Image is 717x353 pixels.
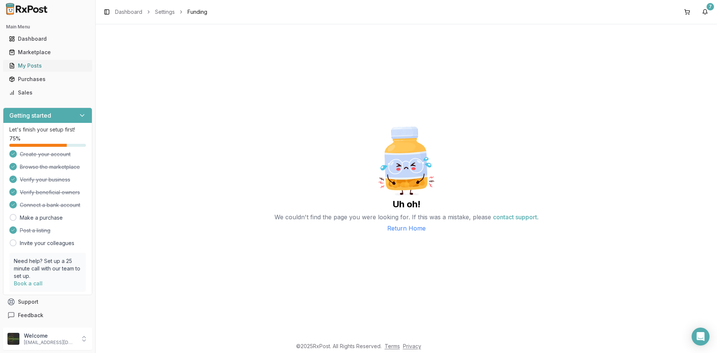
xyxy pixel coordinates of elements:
a: Terms [385,343,400,349]
a: Settings [155,8,175,16]
p: Need help? Set up a 25 minute call with our team to set up. [14,257,81,280]
a: Make a purchase [20,214,63,222]
button: Feedback [3,309,92,322]
a: Sales [6,86,89,99]
a: Return Home [387,224,426,233]
span: Funding [187,8,207,16]
button: Sales [3,87,92,99]
p: [EMAIL_ADDRESS][DOMAIN_NAME] [24,340,76,346]
div: Marketplace [9,49,86,56]
a: Invite your colleagues [20,239,74,247]
p: We couldn't find the page you were looking for. If this was a mistake, please . [274,210,538,224]
span: Create your account [20,151,71,158]
h2: Uh oh! [392,198,420,210]
h3: Getting started [9,111,51,120]
span: Verify your business [20,176,70,183]
div: My Posts [9,62,86,69]
a: My Posts [6,59,89,72]
span: Verify beneficial owners [20,189,80,196]
button: Purchases [3,73,92,85]
button: My Posts [3,60,92,72]
span: 75 % [9,135,21,142]
a: Privacy [403,343,421,349]
div: 7 [707,3,714,10]
button: contact support [493,210,537,224]
a: Dashboard [115,8,142,16]
div: Open Intercom Messenger [692,328,710,346]
a: Dashboard [6,32,89,46]
div: Sales [9,89,86,96]
span: Feedback [18,312,43,319]
nav: breadcrumb [115,8,207,16]
img: RxPost Logo [3,3,51,15]
span: Browse the marketplace [20,163,80,171]
p: Welcome [24,332,76,340]
img: User avatar [7,333,19,345]
button: Dashboard [3,33,92,45]
a: Book a call [14,280,43,287]
img: Sad Pill Bottle [369,124,444,198]
button: Marketplace [3,46,92,58]
span: Post a listing [20,227,50,234]
p: Let's finish your setup first! [9,126,86,133]
button: 7 [699,6,711,18]
a: Marketplace [6,46,89,59]
div: Dashboard [9,35,86,43]
a: Purchases [6,72,89,86]
h2: Main Menu [6,24,89,30]
div: Purchases [9,75,86,83]
span: Connect a bank account [20,201,80,209]
button: Support [3,295,92,309]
